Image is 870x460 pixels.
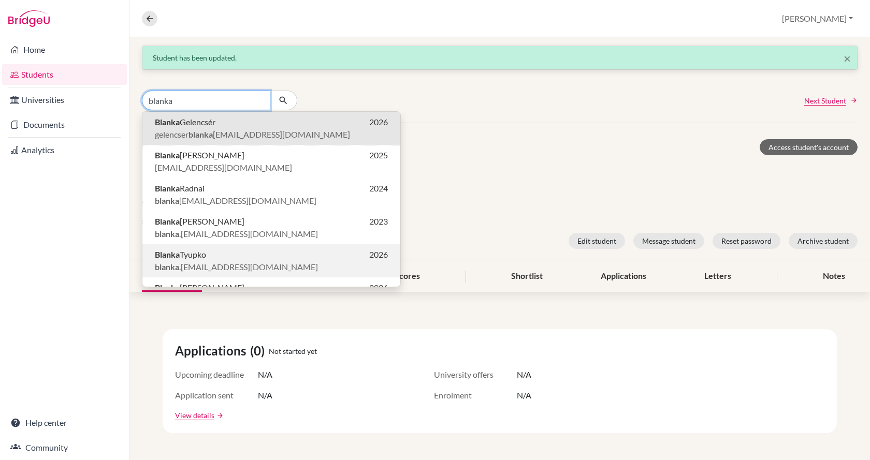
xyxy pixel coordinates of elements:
button: [PERSON_NAME] [777,9,858,28]
span: Not started yet [269,346,317,357]
b: blanka [155,229,179,239]
button: BlankaGelencsér2026gelencserblanka[EMAIL_ADDRESS][DOMAIN_NAME] [142,112,400,145]
span: [EMAIL_ADDRESS][DOMAIN_NAME] [155,195,316,207]
span: (0) [250,342,269,360]
div: Letters [692,261,744,292]
a: Next Student [804,95,858,106]
span: Tyupko [155,248,206,261]
span: Enrolment [434,389,517,402]
button: BlankaRadnai2024blanka[EMAIL_ADDRESS][DOMAIN_NAME] [142,178,400,211]
span: 2026 [369,281,388,294]
button: BlankaTyupko2026blanka.[EMAIL_ADDRESS][DOMAIN_NAME] [142,244,400,277]
span: [PERSON_NAME] [155,281,244,294]
span: N/A [258,389,272,402]
button: Close [844,52,851,65]
span: Application sent [175,389,258,402]
a: Documents [2,114,127,135]
span: [EMAIL_ADDRESS][DOMAIN_NAME] [155,161,292,174]
button: Blanka[PERSON_NAME]2025[EMAIL_ADDRESS][DOMAIN_NAME] [142,145,400,178]
a: Home [2,39,127,60]
span: Radnai [155,182,205,195]
a: View details [175,410,214,421]
b: Blanka [155,183,180,193]
span: 2023 [369,215,388,228]
span: 2026 [369,116,388,128]
span: [PERSON_NAME] [155,149,244,161]
div: Student has been updated. [153,52,847,63]
b: blanka [155,196,179,205]
span: .[EMAIL_ADDRESS][DOMAIN_NAME] [155,261,318,273]
button: Archive student [789,233,858,249]
span: N/A [517,389,531,402]
b: Blanka [155,283,180,292]
a: Analytics [2,140,127,160]
span: N/A [517,368,531,381]
b: Blanka [155,216,180,226]
a: Students [2,64,127,85]
span: University offers [434,368,517,381]
span: Upcoming deadline [175,368,258,381]
span: Next Student [804,95,846,106]
div: Notes [810,261,858,292]
a: Community [2,437,127,458]
b: Blanka [155,150,180,160]
span: 2025 [369,149,388,161]
a: Access student's account [760,139,858,155]
button: Edit student [569,233,625,249]
span: N/A [258,368,272,381]
span: 2026 [369,248,388,261]
div: Shortlist [499,261,555,292]
b: blanka [155,262,179,272]
button: Message student [633,233,704,249]
span: [PERSON_NAME] [155,215,244,228]
span: Applications [175,342,250,360]
span: .[EMAIL_ADDRESS][DOMAIN_NAME] [155,228,318,240]
span: gelencser [EMAIL_ADDRESS][DOMAIN_NAME] [155,128,350,141]
button: Reset password [713,233,780,249]
a: Universities [2,90,127,110]
b: Blanka [155,249,180,259]
input: Find student by name... [142,91,270,110]
a: arrow_forward [214,412,224,419]
span: × [844,51,851,66]
img: Bridge-U [8,10,50,27]
button: Blanka[PERSON_NAME]2023blanka.[EMAIL_ADDRESS][DOMAIN_NAME] [142,211,400,244]
span: 2024 [369,182,388,195]
div: Applications [588,261,659,292]
b: Blanka [155,117,180,127]
b: blanka [189,129,213,139]
span: Gelencsér [155,116,215,128]
button: Blanka[PERSON_NAME]2026[PERSON_NAME]blanka[EMAIL_ADDRESS][DOMAIN_NAME] [142,277,400,310]
a: Help center [2,412,127,433]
